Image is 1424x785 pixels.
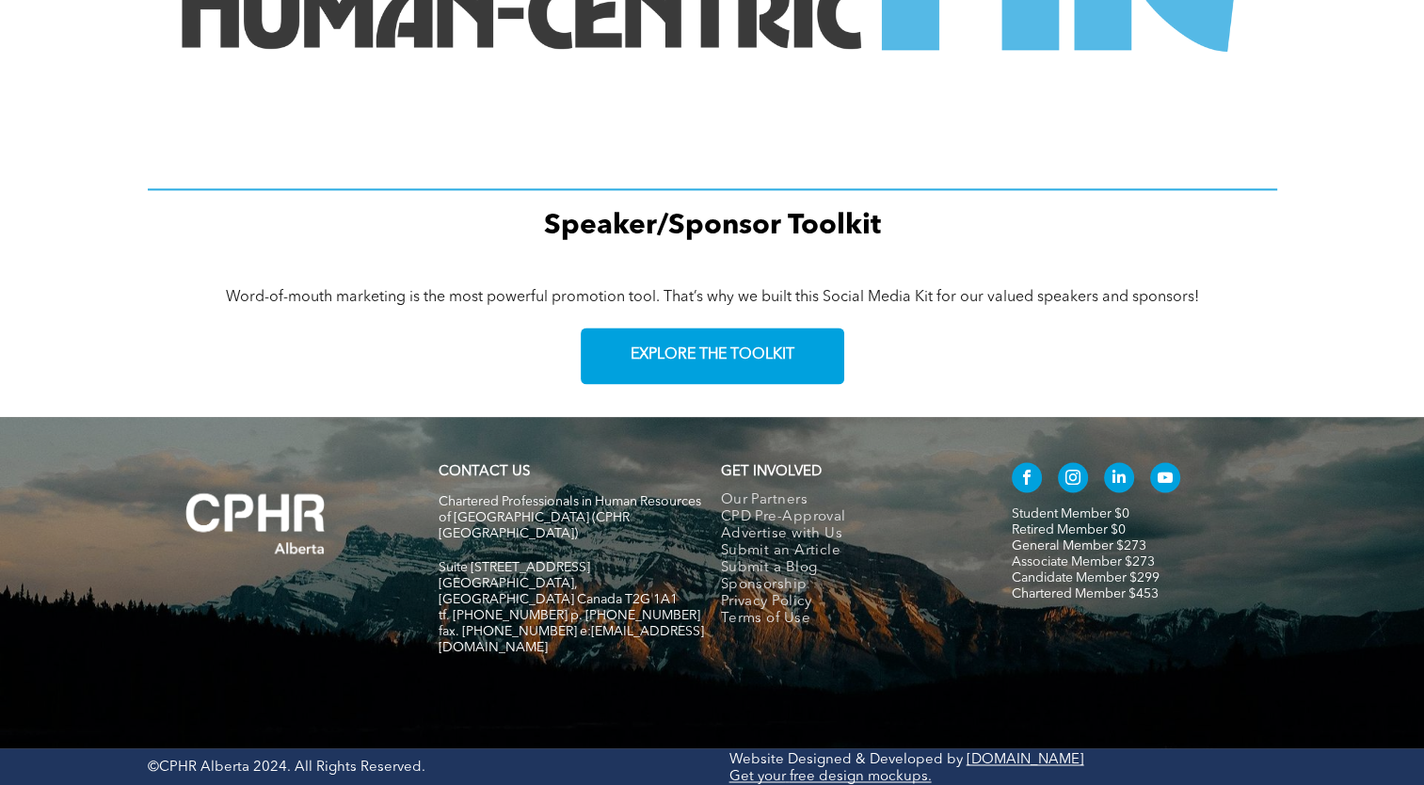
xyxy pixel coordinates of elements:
span: ©CPHR Alberta 2024. All Rights Reserved. [148,761,425,775]
a: CPD Pre-Approval [721,509,972,526]
span: Suite [STREET_ADDRESS] [439,561,590,574]
span: [GEOGRAPHIC_DATA], [GEOGRAPHIC_DATA] Canada T2G 1A1 [439,577,678,606]
a: Advertise with Us [721,526,972,543]
a: Candidate Member $299 [1012,571,1160,585]
span: Chartered Professionals in Human Resources of [GEOGRAPHIC_DATA] (CPHR [GEOGRAPHIC_DATA]) [439,495,701,540]
span: EXPLORE THE TOOLKIT [631,346,794,364]
a: Privacy Policy [721,594,972,611]
span: Speaker/Sponsor Toolkit [544,212,881,240]
a: Retired Member $0 [1012,523,1126,537]
a: Get your [729,770,786,784]
a: Submit a Blog [721,560,972,577]
a: Sponsorship [721,577,972,594]
a: free design mockups. [790,770,932,784]
span: Word-of-mouth marketing is the most powerful promotion tool. That’s why we built this Social Medi... [226,290,1199,305]
img: A white background with a few lines on it [148,455,364,592]
a: Our Partners [721,492,972,509]
a: CONTACT US [439,465,530,479]
a: youtube [1150,462,1180,497]
a: Website Designed & Developed by [729,753,963,767]
span: tf. [PHONE_NUMBER] p. [PHONE_NUMBER] [439,609,700,622]
a: linkedin [1104,462,1134,497]
a: Chartered Member $453 [1012,587,1159,601]
span: fax. [PHONE_NUMBER] e:[EMAIL_ADDRESS][DOMAIN_NAME] [439,625,704,654]
a: Submit an Article [721,543,972,560]
a: instagram [1058,462,1088,497]
a: EXPLORE THE TOOLKIT [581,328,844,384]
a: Student Member $0 [1012,507,1129,521]
span: GET INVOLVED [721,465,822,479]
a: Associate Member $273 [1012,555,1155,569]
a: facebook [1012,462,1042,497]
a: Terms of Use [721,611,972,628]
a: General Member $273 [1012,539,1146,553]
a: [DOMAIN_NAME] [967,753,1084,767]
